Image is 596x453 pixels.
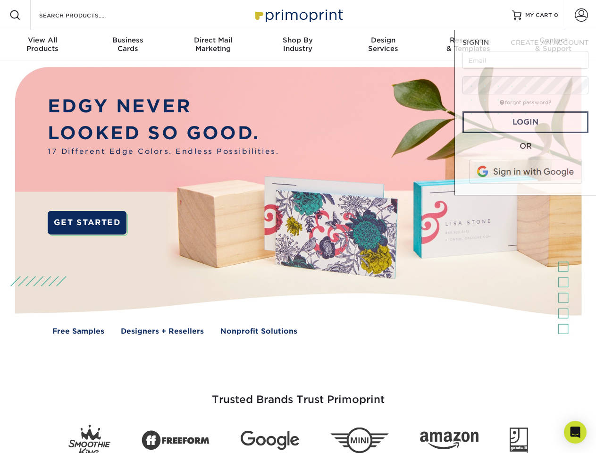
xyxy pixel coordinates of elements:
[462,111,588,133] a: Login
[462,51,588,69] input: Email
[341,30,426,60] a: DesignServices
[38,9,130,21] input: SEARCH PRODUCTS.....
[85,36,170,53] div: Cards
[48,120,279,147] p: LOOKED SO GOOD.
[426,36,511,44] span: Resources
[255,36,340,53] div: Industry
[510,428,528,453] img: Goodwill
[426,30,511,60] a: Resources& Templates
[462,39,489,46] span: SIGN IN
[255,30,340,60] a: Shop ByIndustry
[426,36,511,53] div: & Templates
[251,5,345,25] img: Primoprint
[462,141,588,152] div: OR
[121,326,204,337] a: Designers + Resellers
[525,11,552,19] span: MY CART
[48,211,126,235] a: GET STARTED
[2,424,80,450] iframe: Google Customer Reviews
[220,326,297,337] a: Nonprofit Solutions
[420,432,478,450] img: Amazon
[170,36,255,53] div: Marketing
[48,93,279,120] p: EDGY NEVER
[341,36,426,44] span: Design
[500,100,551,106] a: forgot password?
[564,421,587,444] div: Open Intercom Messenger
[554,12,558,18] span: 0
[52,326,104,337] a: Free Samples
[241,431,299,450] img: Google
[22,371,574,417] h3: Trusted Brands Trust Primoprint
[85,30,170,60] a: BusinessCards
[511,39,588,46] span: CREATE AN ACCOUNT
[255,36,340,44] span: Shop By
[170,30,255,60] a: Direct MailMarketing
[48,146,279,157] span: 17 Different Edge Colors. Endless Possibilities.
[341,36,426,53] div: Services
[170,36,255,44] span: Direct Mail
[85,36,170,44] span: Business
